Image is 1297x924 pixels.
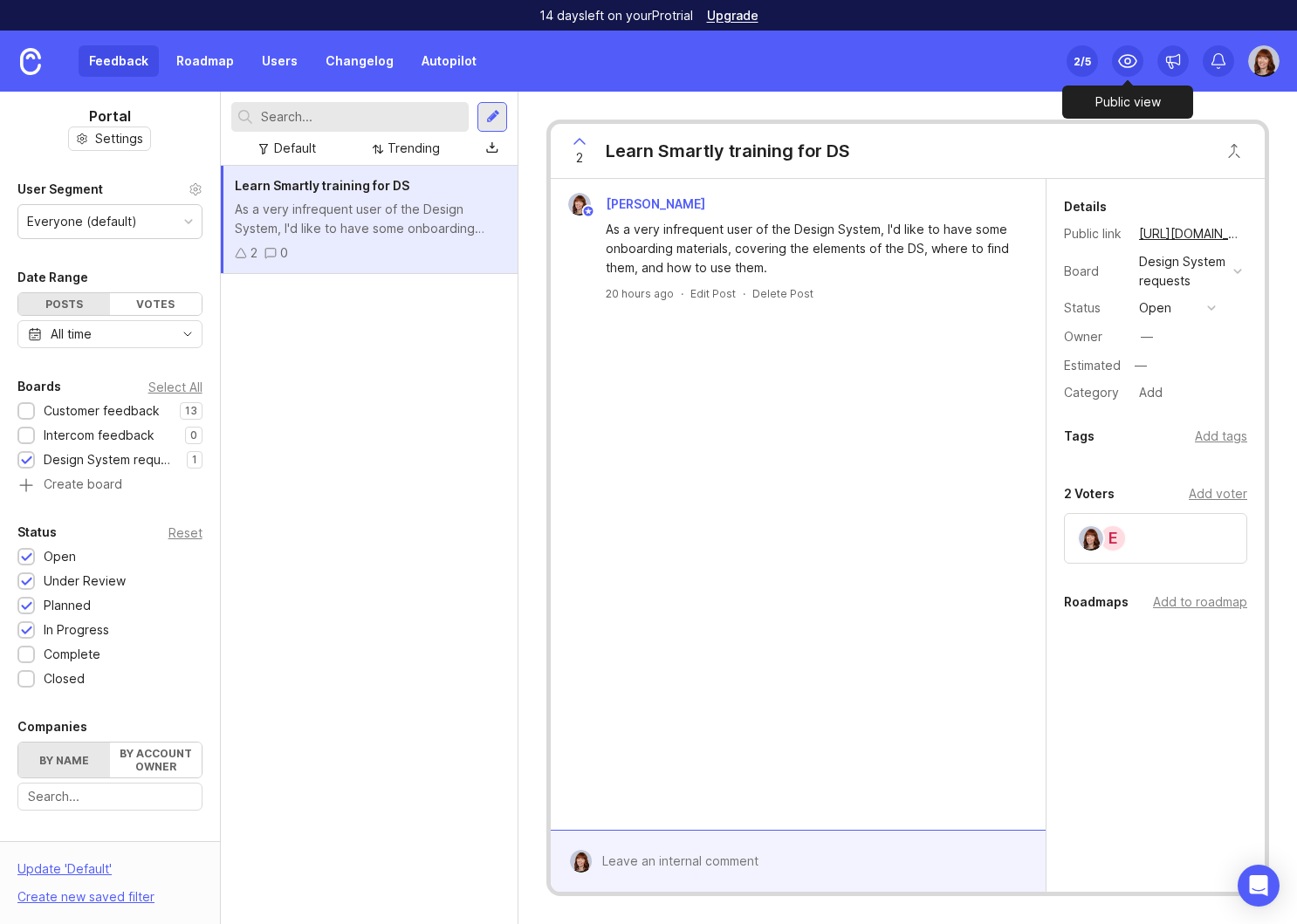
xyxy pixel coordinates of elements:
div: Design System requests [44,450,178,469]
div: Posts [18,293,110,315]
div: 2 /5 [1074,49,1091,73]
div: Default [274,139,316,158]
div: Intercom feedback [44,426,154,445]
a: Learn Smartly training for DSAs a very infrequent user of the Design System, I'd like to have som... [221,166,518,274]
div: Add to roadmap [1153,592,1247,612]
div: Under Review [44,572,126,591]
button: 2/5 [1067,45,1098,77]
img: Danielle Pichlis [1079,526,1103,551]
a: Users [251,45,308,77]
a: Danielle Pichlis[PERSON_NAME] [558,193,719,216]
svg: toggle icon [174,327,202,341]
div: Roadmaps [1064,592,1129,613]
img: Danielle Pichlis [568,193,591,216]
div: Date Range [17,267,88,288]
a: Upgrade [707,10,758,22]
div: Everyone (default) [27,212,137,231]
div: Add voter [1189,484,1247,503]
div: Trending [388,139,440,158]
div: Open [44,547,76,566]
div: Edit Post [690,286,736,301]
div: Delete Post [752,286,813,301]
div: Status [1064,298,1125,318]
div: Create new saved filter [17,887,154,907]
div: Add tags [1195,427,1247,446]
div: open [1139,298,1171,318]
div: Update ' Default ' [17,859,112,887]
div: Details [1064,196,1107,217]
div: Add [1134,381,1168,404]
div: In Progress [44,620,109,640]
span: 2 [576,148,583,168]
div: Public view [1062,86,1193,119]
img: Danielle Pichlis [1248,45,1280,77]
p: 1 [192,453,197,467]
span: [PERSON_NAME] [606,196,705,211]
div: Design System requests [1139,252,1226,291]
div: Planned [44,596,91,615]
div: Customer feedback [44,401,160,421]
img: member badge [582,205,595,218]
div: · [743,286,745,301]
div: Reset [168,528,202,537]
label: By account owner [110,743,202,777]
div: E [1099,524,1127,552]
p: 0 [190,428,197,442]
a: Create board [17,478,202,494]
a: Changelog [315,45,404,77]
a: Roadmap [166,45,244,77]
div: As a very infrequent user of the Design System, I'd like to have some onboarding materials, cover... [606,220,1011,277]
div: Tags [17,838,48,859]
div: — [1141,327,1153,346]
div: Board [1064,262,1125,281]
div: Select All [148,382,202,392]
div: Estimated [1064,359,1121,372]
div: Open Intercom Messenger [1238,865,1280,907]
div: 2 [250,243,257,263]
div: — [1129,354,1152,377]
div: Boards [17,376,61,397]
h1: Portal [89,106,131,127]
div: 2 Voters [1064,483,1115,504]
div: User Segment [17,179,103,200]
div: Companies [17,716,87,737]
a: Add [1125,381,1168,404]
div: Public link [1064,224,1125,243]
button: Close button [1217,133,1252,168]
div: Tags [1064,426,1095,447]
input: Search... [28,787,192,806]
label: By name [18,743,110,777]
div: Status [17,522,57,543]
div: Votes [110,293,202,315]
div: Category [1064,383,1125,402]
p: 13 [185,404,197,418]
div: · [681,286,683,301]
div: Owner [1064,327,1125,346]
p: 14 days left on your Pro trial [539,7,693,24]
input: Search... [261,107,463,127]
div: 0 [280,243,288,263]
a: Autopilot [411,45,487,77]
a: 20 hours ago [606,286,674,301]
a: [URL][DOMAIN_NAME] [1134,222,1247,245]
span: Learn Smartly training for DS [235,178,409,193]
img: Canny Home [20,48,41,75]
div: All time [51,325,92,344]
span: Settings [95,130,143,147]
button: Settings [68,127,151,151]
img: Danielle Pichlis [570,850,593,873]
div: Closed [44,669,85,688]
div: Learn Smartly training for DS [606,139,850,163]
div: As a very infrequent user of the Design System, I'd like to have some onboarding materials, cover... [235,200,504,238]
div: Complete [44,645,100,664]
